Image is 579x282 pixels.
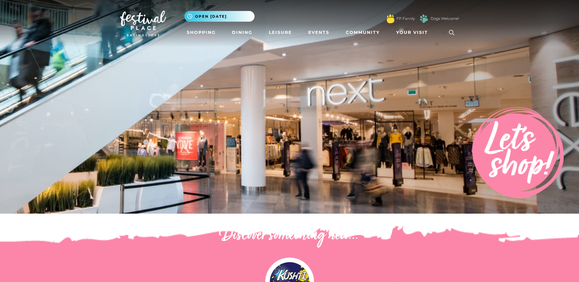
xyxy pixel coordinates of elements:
[120,11,166,36] img: Festival Place Logo
[306,27,332,38] a: Events
[343,27,382,38] a: Community
[396,29,428,36] span: Your Visit
[195,14,227,19] span: Open [DATE]
[266,27,294,38] a: Leisure
[230,27,255,38] a: Dining
[184,27,218,38] a: Shopping
[396,16,415,21] a: FP Family
[431,16,459,21] a: Dogs Welcome!
[394,27,433,38] a: Your Visit
[120,226,459,245] h2: Discover something new...
[184,11,255,22] button: Open [DATE]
